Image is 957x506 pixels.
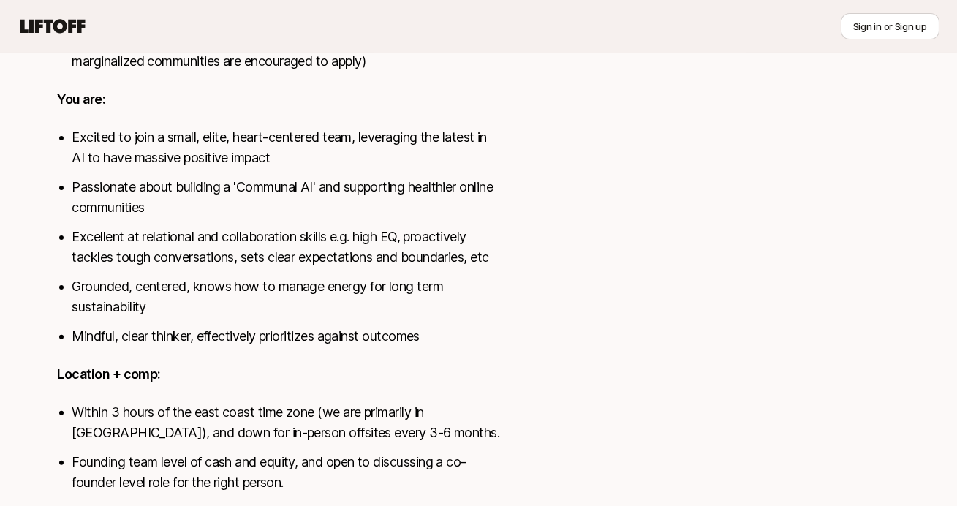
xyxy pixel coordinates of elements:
li: Founding team level of cash and equity, and open to discussing a co-founder level role for the ri... [72,452,502,493]
strong: You are: [58,91,106,107]
li: Mindful, clear thinker, effectively prioritizes against outcomes [72,326,502,347]
li: Passionate about building a 'Communal AI' and supporting healthier online communities [72,177,502,218]
li: Excited to join a small, elite, heart-centered team, leveraging the latest in AI to have massive ... [72,127,502,168]
button: Sign in or Sign up [841,13,939,39]
li: Excellent at relational and collaboration skills e.g. high EQ, proactively tackles tough conversa... [72,227,502,268]
li: Within 3 hours of the east coast time zone (we are primarily in [GEOGRAPHIC_DATA]), and down for ... [72,402,502,443]
li: Grounded, centered, knows how to manage energy for long term sustainability [72,276,502,317]
strong: Location + comp: [58,366,161,382]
